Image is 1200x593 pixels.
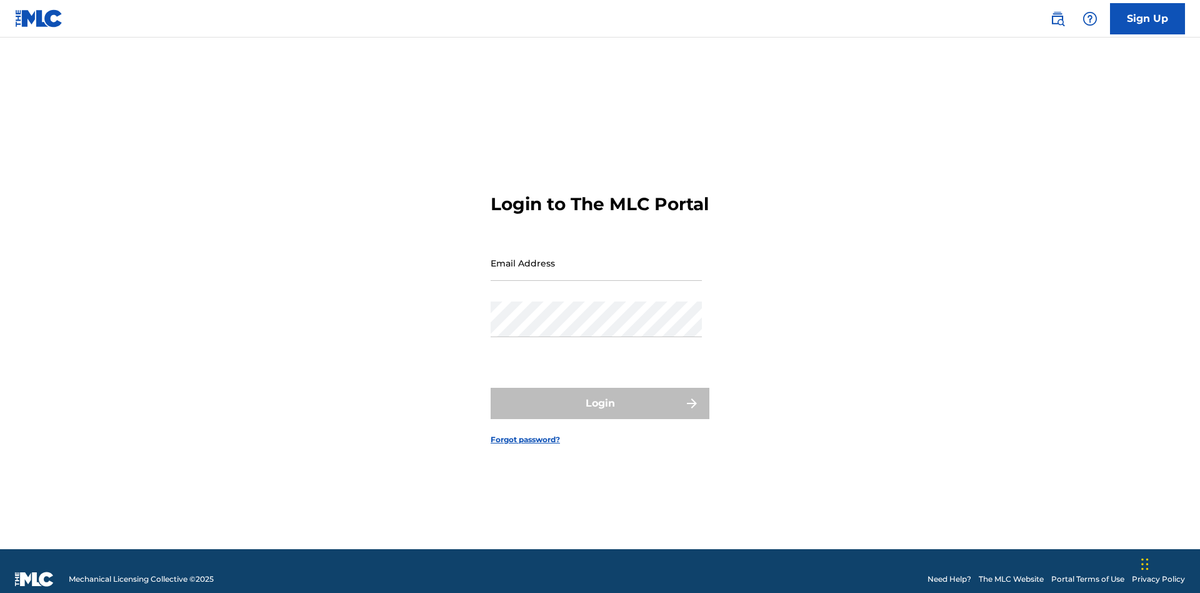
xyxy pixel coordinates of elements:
iframe: Chat Widget [1137,533,1200,593]
div: Help [1077,6,1102,31]
img: search [1050,11,1065,26]
a: The MLC Website [979,574,1044,585]
a: Sign Up [1110,3,1185,34]
a: Need Help? [927,574,971,585]
img: logo [15,572,54,587]
a: Privacy Policy [1132,574,1185,585]
a: Forgot password? [491,434,560,445]
span: Mechanical Licensing Collective © 2025 [69,574,214,585]
img: help [1082,11,1097,26]
img: MLC Logo [15,9,63,28]
h3: Login to The MLC Portal [491,193,709,215]
a: Public Search [1045,6,1070,31]
a: Portal Terms of Use [1051,574,1124,585]
div: Drag [1141,545,1149,583]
